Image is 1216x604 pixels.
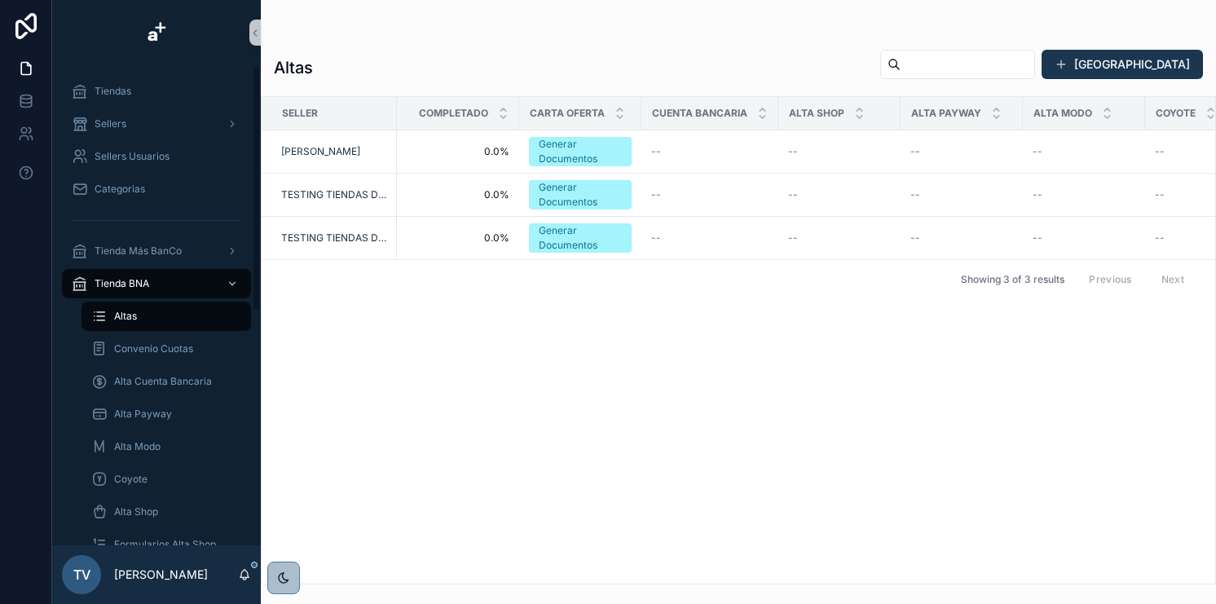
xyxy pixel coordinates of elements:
a: Coyote [82,465,251,494]
span: -- [1155,231,1165,245]
a: Formularios Alta Shop [82,530,251,559]
a: [PERSON_NAME] [281,145,360,158]
span: Categorias [95,183,145,196]
h1: Altas [274,56,313,79]
a: -- [1033,188,1135,201]
a: [PERSON_NAME] [281,145,387,158]
a: TESTING TIENDAS DUPLICADAS [281,231,387,245]
a: 0.0% [407,188,509,201]
a: -- [1033,231,1135,245]
img: App logo [143,20,170,46]
a: Alta Cuenta Bancaria [82,367,251,396]
a: 0.0% [407,231,509,245]
span: -- [910,145,920,158]
a: Sellers [62,109,251,139]
a: -- [910,188,1013,201]
span: Coyote [1156,107,1196,120]
span: Alta Cuenta Bancaria [114,375,212,388]
a: TESTING TIENDAS DUPLICADAS [281,188,387,201]
span: Coyote [114,473,148,486]
span: -- [910,188,920,201]
a: Tiendas [62,77,251,106]
span: Showing 3 of 3 results [961,273,1064,286]
button: [GEOGRAPHIC_DATA] [1042,50,1203,79]
span: Alta Payway [911,107,981,120]
a: -- [651,188,769,201]
span: -- [1155,188,1165,201]
a: -- [788,231,891,245]
span: Seller [282,107,318,120]
span: -- [651,188,661,201]
span: Tienda BNA [95,277,149,290]
a: Generar Documentos [529,223,632,253]
span: -- [788,145,798,158]
a: -- [788,145,891,158]
a: Alta Shop [82,497,251,527]
span: Alta Shop [789,107,844,120]
span: Sellers Usuarios [95,150,170,163]
a: Generar Documentos [529,180,632,209]
a: Alta Payway [82,399,251,429]
a: Tienda BNA [62,269,251,298]
a: Sellers Usuarios [62,142,251,171]
div: Generar Documentos [539,137,622,166]
a: Tienda Más BanCo [62,236,251,266]
span: Sellers [95,117,126,130]
span: -- [910,231,920,245]
span: -- [1155,145,1165,158]
div: Generar Documentos [539,180,622,209]
span: -- [1033,188,1042,201]
a: Alta Modo [82,432,251,461]
span: -- [788,188,798,201]
span: -- [788,231,798,245]
span: Alta Modo [114,440,161,453]
span: Completado [419,107,488,120]
span: Convenio Cuotas [114,342,193,355]
p: [PERSON_NAME] [114,567,208,583]
a: -- [651,145,769,158]
span: -- [651,231,661,245]
a: -- [910,231,1013,245]
span: -- [1033,145,1042,158]
span: Alta Payway [114,408,172,421]
a: -- [788,188,891,201]
span: Formularios Alta Shop [114,538,216,551]
span: TV [73,565,90,584]
span: Tiendas [95,85,131,98]
a: -- [1033,145,1135,158]
span: Alta Shop [114,505,158,518]
span: -- [651,145,661,158]
span: Tienda Más BanCo [95,245,182,258]
span: Carta Oferta [530,107,605,120]
div: Generar Documentos [539,223,622,253]
div: scrollable content [52,65,261,545]
a: Generar Documentos [529,137,632,166]
span: Altas [114,310,137,323]
span: Cuenta Bancaria [652,107,747,120]
span: Alta Modo [1033,107,1092,120]
a: Convenio Cuotas [82,334,251,364]
a: 0.0% [407,145,509,158]
a: Altas [82,302,251,331]
span: -- [1033,231,1042,245]
a: Categorias [62,174,251,204]
a: -- [910,145,1013,158]
a: -- [651,231,769,245]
